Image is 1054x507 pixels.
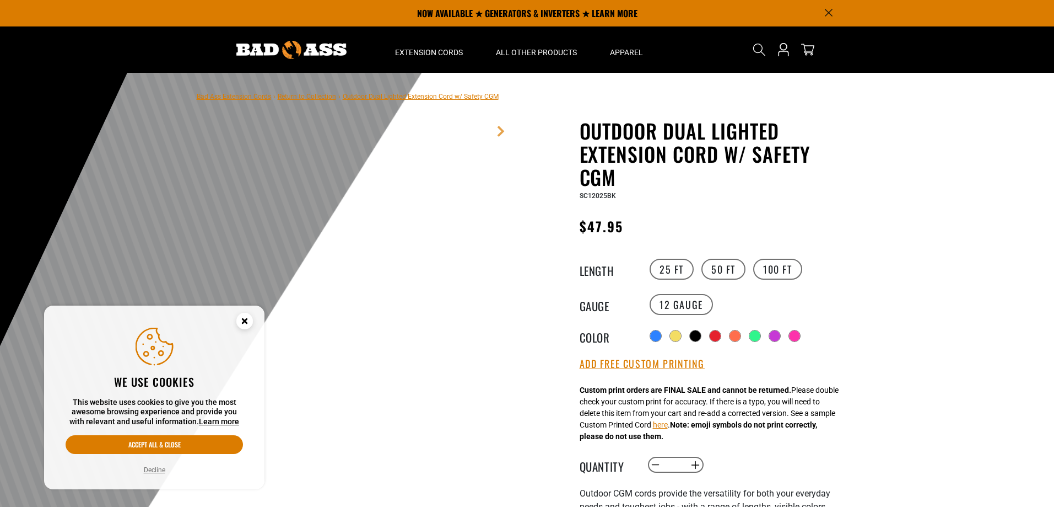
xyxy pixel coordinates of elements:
[496,47,577,57] span: All Other Products
[197,89,499,103] nav: breadcrumbs
[650,294,713,315] label: 12 Gauge
[66,375,243,389] h2: We use cookies
[580,119,850,189] h1: Outdoor Dual Lighted Extension Cord w/ Safety CGM
[580,420,817,441] strong: Note: emoji symbols do not print correctly, please do not use them.
[580,192,616,200] span: SC12025BK
[650,259,694,280] label: 25 FT
[44,306,264,490] aside: Cookie Consent
[701,259,745,280] label: 50 FT
[580,329,635,343] legend: Color
[580,386,791,394] strong: Custom print orders are FINAL SALE and cannot be returned.
[580,458,635,472] label: Quantity
[479,26,593,73] summary: All Other Products
[66,398,243,427] p: This website uses cookies to give you the most awesome browsing experience and provide you with r...
[750,41,768,58] summary: Search
[395,47,463,57] span: Extension Cords
[580,297,635,312] legend: Gauge
[273,93,275,100] span: ›
[379,26,479,73] summary: Extension Cords
[653,419,668,431] button: here
[66,435,243,454] button: Accept all & close
[199,417,239,426] a: Learn more
[593,26,660,73] summary: Apparel
[580,385,839,442] div: Please double check your custom print for accuracy. If there is a typo, you will need to delete t...
[338,93,340,100] span: ›
[140,465,169,476] button: Decline
[197,93,271,100] a: Bad Ass Extension Cords
[236,41,347,59] img: Bad Ass Extension Cords
[278,93,336,100] a: Return to Collection
[753,259,802,280] label: 100 FT
[495,126,506,137] a: Next
[610,47,643,57] span: Apparel
[580,262,635,276] legend: Length
[580,358,705,370] button: Add Free Custom Printing
[343,93,499,100] span: Outdoor Dual Lighted Extension Cord w/ Safety CGM
[580,216,623,236] span: $47.95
